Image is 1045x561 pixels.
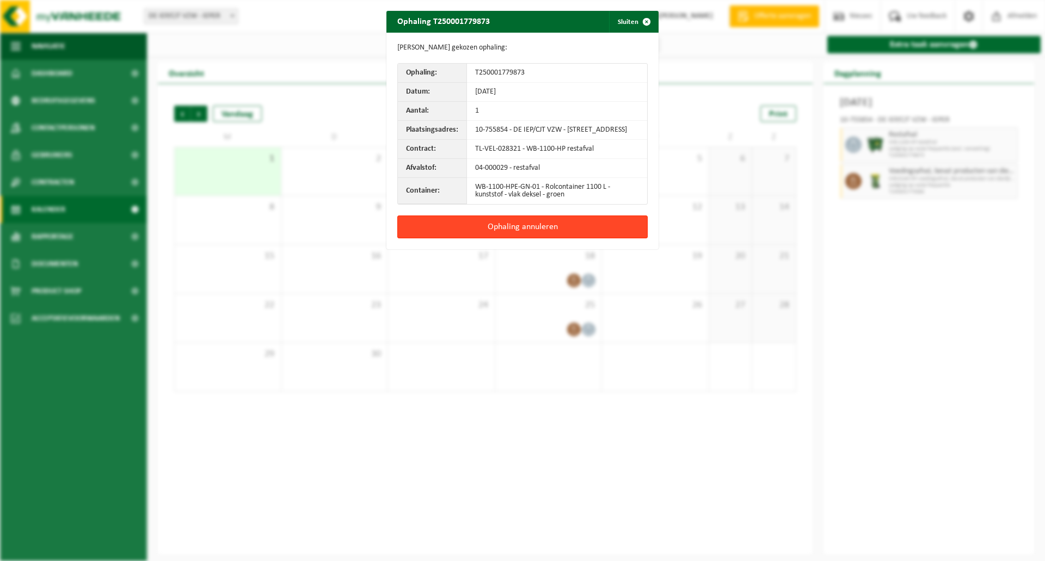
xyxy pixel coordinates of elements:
[398,140,467,159] th: Contract:
[467,159,647,178] td: 04-000029 - restafval
[397,44,648,52] p: [PERSON_NAME] gekozen ophaling:
[467,102,647,121] td: 1
[609,11,657,33] button: Sluiten
[386,11,501,32] h2: Ophaling T250001779873
[398,178,467,204] th: Container:
[467,178,647,204] td: WB-1100-HPE-GN-01 - Rolcontainer 1100 L - kunststof - vlak deksel - groen
[398,83,467,102] th: Datum:
[467,140,647,159] td: TL-VEL-028321 - WB-1100-HP restafval
[398,64,467,83] th: Ophaling:
[467,121,647,140] td: 10-755854 - DE IEP/CJT VZW - [STREET_ADDRESS]
[397,215,648,238] button: Ophaling annuleren
[467,83,647,102] td: [DATE]
[398,121,467,140] th: Plaatsingsadres:
[398,159,467,178] th: Afvalstof:
[398,102,467,121] th: Aantal:
[467,64,647,83] td: T250001779873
